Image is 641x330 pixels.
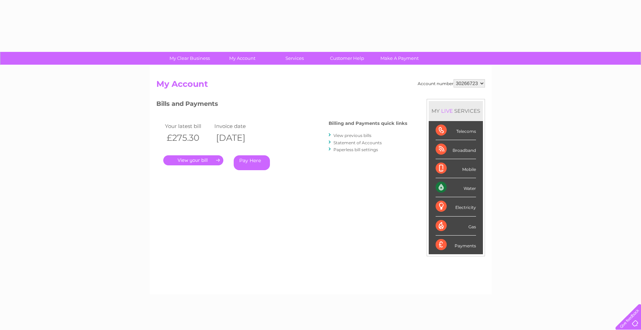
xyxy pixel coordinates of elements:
[436,159,476,178] div: Mobile
[436,121,476,140] div: Telecoms
[214,52,271,65] a: My Account
[436,217,476,236] div: Gas
[234,155,270,170] a: Pay Here
[418,79,485,88] div: Account number
[333,147,378,152] a: Paperless bill settings
[329,121,407,126] h4: Billing and Payments quick links
[436,236,476,254] div: Payments
[319,52,376,65] a: Customer Help
[440,108,454,114] div: LIVE
[436,140,476,159] div: Broadband
[156,79,485,92] h2: My Account
[213,121,262,131] td: Invoice date
[371,52,428,65] a: Make A Payment
[333,140,382,145] a: Statement of Accounts
[333,133,371,138] a: View previous bills
[266,52,323,65] a: Services
[163,121,213,131] td: Your latest bill
[436,178,476,197] div: Water
[163,155,223,165] a: .
[429,101,483,121] div: MY SERVICES
[161,52,218,65] a: My Clear Business
[156,99,407,111] h3: Bills and Payments
[163,131,213,145] th: £275.30
[213,131,262,145] th: [DATE]
[436,197,476,216] div: Electricity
